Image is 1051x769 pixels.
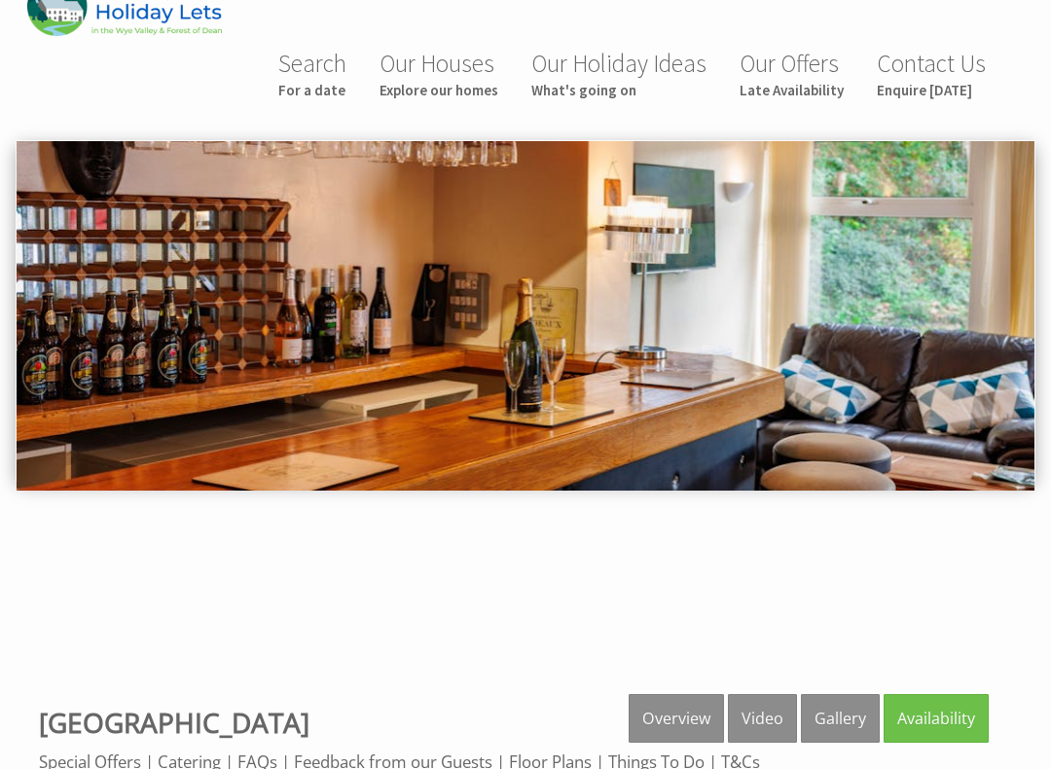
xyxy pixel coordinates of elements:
[278,82,346,100] small: For a date
[740,49,844,100] a: Our OffersLate Availability
[531,49,707,100] a: Our Holiday IdeasWhat's going on
[380,82,498,100] small: Explore our homes
[884,695,989,744] a: Availability
[877,82,986,100] small: Enquire [DATE]
[12,536,1039,682] iframe: Customer reviews powered by Trustpilot
[740,82,844,100] small: Late Availability
[531,82,707,100] small: What's going on
[629,695,724,744] a: Overview
[728,695,797,744] a: Video
[380,49,498,100] a: Our HousesExplore our homes
[39,705,309,742] a: [GEOGRAPHIC_DATA]
[801,695,880,744] a: Gallery
[278,49,346,100] a: SearchFor a date
[877,49,986,100] a: Contact UsEnquire [DATE]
